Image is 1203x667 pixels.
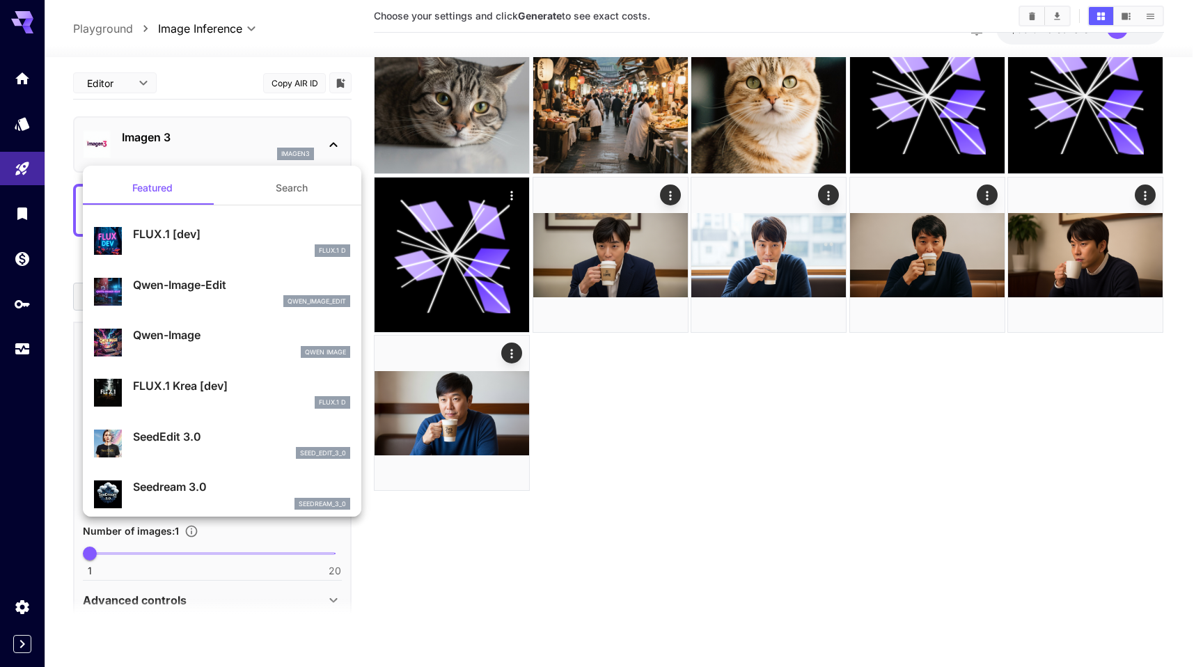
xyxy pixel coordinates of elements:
div: FLUX.1 Krea [dev]FLUX.1 D [94,372,350,414]
p: Seedream 3.0 [133,478,350,495]
p: FLUX.1 [dev] [133,226,350,242]
button: Featured [83,171,222,205]
div: FLUX.1 [dev]FLUX.1 D [94,220,350,262]
div: SeedEdit 3.0seed_edit_3_0 [94,423,350,465]
p: qwen_image_edit [288,297,346,306]
div: Qwen-Image-Editqwen_image_edit [94,271,350,313]
div: Qwen-ImageQwen Image [94,321,350,363]
p: seedream_3_0 [299,499,346,509]
p: FLUX.1 D [319,398,346,407]
p: Qwen Image [305,347,346,357]
button: Search [222,171,361,205]
div: Seedream 3.0seedream_3_0 [94,473,350,515]
p: Qwen-Image-Edit [133,276,350,293]
p: Qwen-Image [133,327,350,343]
p: seed_edit_3_0 [300,448,346,458]
p: SeedEdit 3.0 [133,428,350,445]
p: FLUX.1 Krea [dev] [133,377,350,394]
p: FLUX.1 D [319,246,346,256]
